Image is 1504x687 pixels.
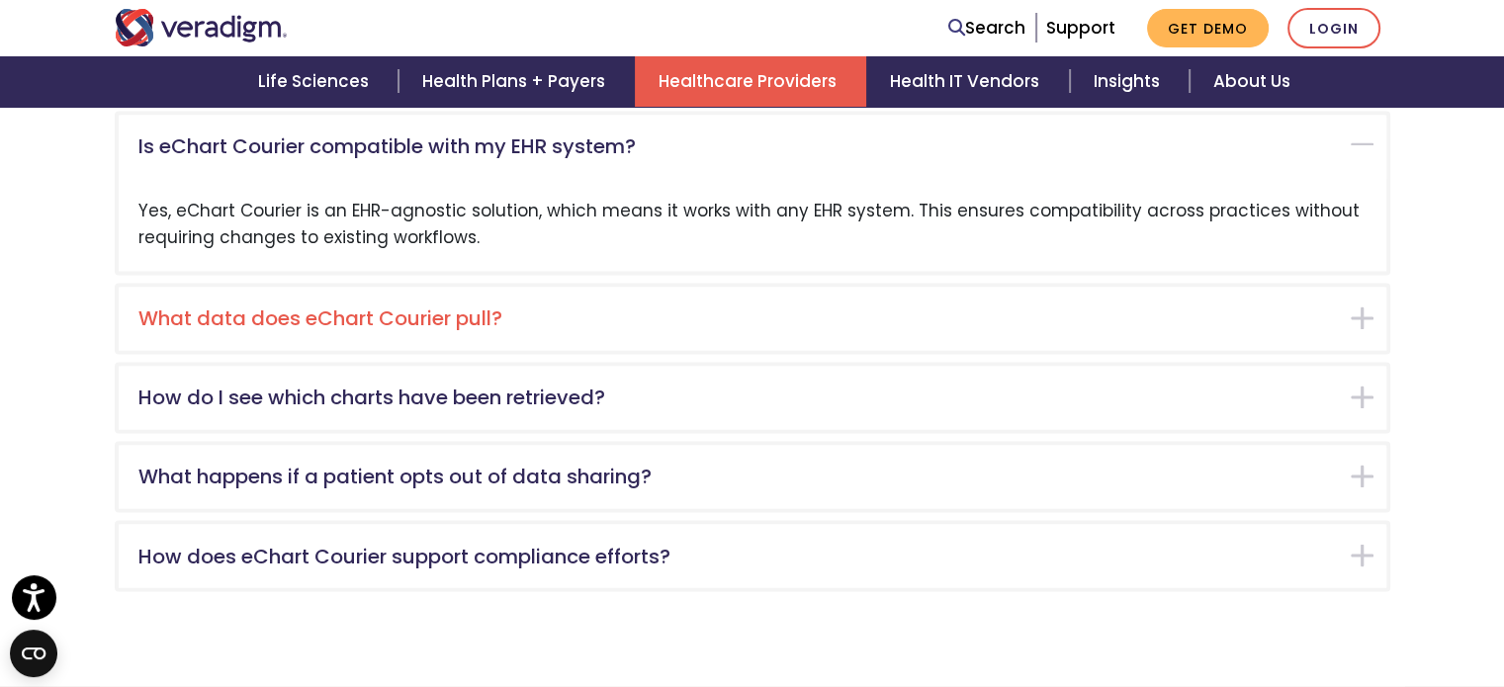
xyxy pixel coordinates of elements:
h5: What happens if a patient opts out of data sharing? [138,465,1337,488]
a: Health IT Vendors [866,56,1069,107]
button: Open CMP widget [10,630,57,677]
a: About Us [1190,56,1314,107]
a: Health Plans + Payers [398,56,635,107]
a: Insights [1070,56,1190,107]
a: Get Demo [1147,9,1269,47]
h5: Is eChart Courier compatible with my EHR system? [138,134,1337,158]
iframe: Drift Chat Widget [1125,546,1480,663]
a: Login [1287,8,1380,48]
a: Life Sciences [234,56,398,107]
div: Yes, eChart Courier is an EHR-agnostic solution, which means it works with any EHR system. This e... [119,178,1386,271]
a: Support [1046,16,1115,40]
h5: How do I see which charts have been retrieved? [138,386,1337,409]
a: Healthcare Providers [635,56,866,107]
a: Search [948,15,1025,42]
h5: What data does eChart Courier pull? [138,306,1337,330]
img: Veradigm logo [115,9,288,46]
h5: How does eChart Courier support compliance efforts? [138,544,1337,567]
